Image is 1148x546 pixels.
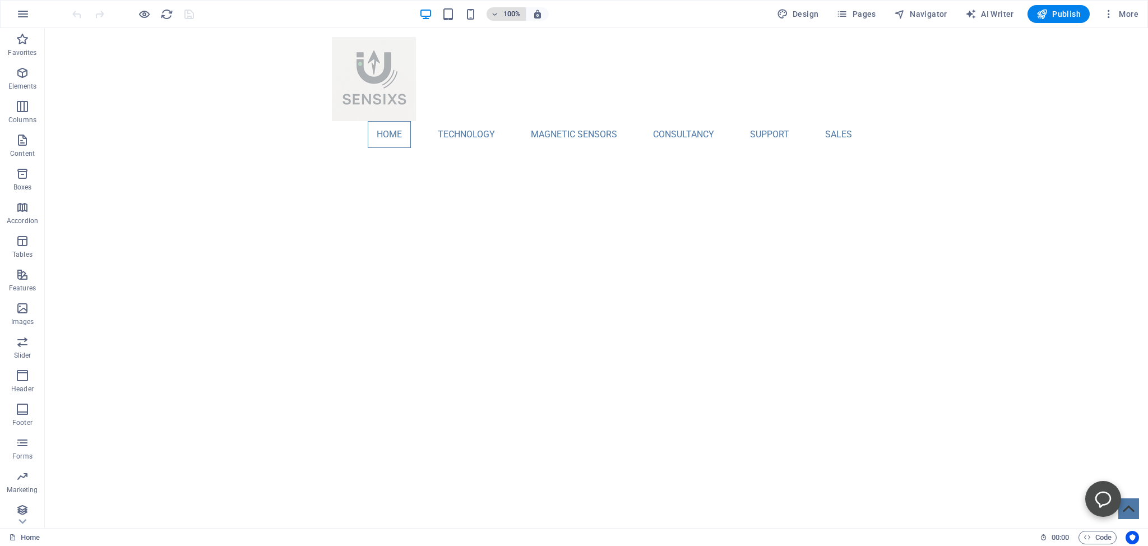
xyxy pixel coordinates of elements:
[965,8,1014,20] span: AI Writer
[894,8,947,20] span: Navigator
[8,115,36,124] p: Columns
[1027,5,1090,23] button: Publish
[12,418,33,427] p: Footer
[1040,453,1076,489] button: Open chatbot window
[1084,531,1112,544] span: Code
[890,5,952,23] button: Navigator
[836,8,876,20] span: Pages
[832,5,880,23] button: Pages
[10,149,35,158] p: Content
[772,5,823,23] div: Design (Ctrl+Alt+Y)
[533,9,543,19] i: On resize automatically adjust zoom level to fit chosen device.
[1052,531,1069,544] span: 00 00
[7,485,38,494] p: Marketing
[12,250,33,259] p: Tables
[12,452,33,461] p: Forms
[961,5,1019,23] button: AI Writer
[9,531,40,544] a: Click to cancel selection. Double-click to open Pages
[14,351,31,360] p: Slider
[7,216,38,225] p: Accordion
[487,7,526,21] button: 100%
[1059,533,1061,542] span: :
[1103,8,1138,20] span: More
[1040,531,1070,544] h6: Session time
[1078,531,1117,544] button: Code
[503,7,521,21] h6: 100%
[772,5,823,23] button: Design
[1126,531,1139,544] button: Usercentrics
[160,7,173,21] button: reload
[1099,5,1143,23] button: More
[777,8,819,20] span: Design
[1036,8,1081,20] span: Publish
[13,183,32,192] p: Boxes
[9,284,36,293] p: Features
[160,8,173,21] i: Reload page
[8,48,36,57] p: Favorites
[11,385,34,394] p: Header
[8,82,37,91] p: Elements
[11,317,34,326] p: Images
